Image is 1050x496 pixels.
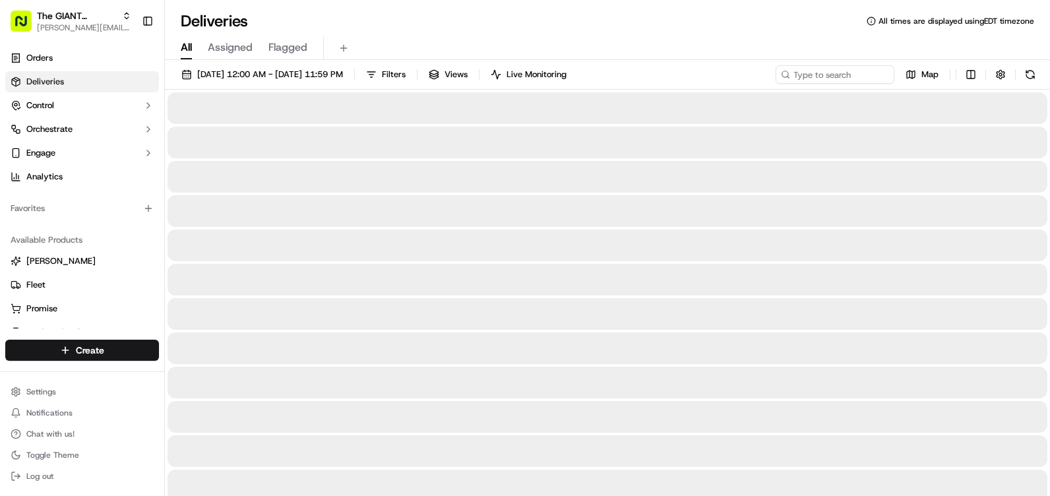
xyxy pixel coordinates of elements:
[11,303,154,315] a: Promise
[5,274,159,295] button: Fleet
[5,71,159,92] a: Deliveries
[37,22,131,33] button: [PERSON_NAME][EMAIL_ADDRESS][PERSON_NAME][DOMAIN_NAME]
[423,65,474,84] button: Views
[879,16,1034,26] span: All times are displayed using EDT timezone
[5,383,159,401] button: Settings
[5,322,159,343] button: Product Catalog
[5,230,159,251] div: Available Products
[5,340,159,361] button: Create
[507,69,567,80] span: Live Monitoring
[181,40,192,55] span: All
[485,65,572,84] button: Live Monitoring
[26,171,63,183] span: Analytics
[26,147,55,159] span: Engage
[268,40,307,55] span: Flagged
[26,429,75,439] span: Chat with us!
[26,52,53,64] span: Orders
[37,9,117,22] button: The GIANT Company
[26,279,46,291] span: Fleet
[26,255,96,267] span: [PERSON_NAME]
[921,69,939,80] span: Map
[5,404,159,422] button: Notifications
[5,425,159,443] button: Chat with us!
[445,69,468,80] span: Views
[208,40,253,55] span: Assigned
[76,344,104,357] span: Create
[26,387,56,397] span: Settings
[26,450,79,460] span: Toggle Theme
[26,326,90,338] span: Product Catalog
[197,69,343,80] span: [DATE] 12:00 AM - [DATE] 11:59 PM
[5,142,159,164] button: Engage
[26,303,57,315] span: Promise
[11,279,154,291] a: Fleet
[5,251,159,272] button: [PERSON_NAME]
[776,65,894,84] input: Type to search
[26,76,64,88] span: Deliveries
[5,47,159,69] a: Orders
[11,326,154,338] a: Product Catalog
[26,408,73,418] span: Notifications
[26,123,73,135] span: Orchestrate
[5,95,159,116] button: Control
[5,5,137,37] button: The GIANT Company[PERSON_NAME][EMAIL_ADDRESS][PERSON_NAME][DOMAIN_NAME]
[5,166,159,187] a: Analytics
[360,65,412,84] button: Filters
[175,65,349,84] button: [DATE] 12:00 AM - [DATE] 11:59 PM
[900,65,944,84] button: Map
[181,11,248,32] h1: Deliveries
[26,471,53,481] span: Log out
[5,467,159,485] button: Log out
[5,446,159,464] button: Toggle Theme
[5,298,159,319] button: Promise
[26,100,54,111] span: Control
[1021,65,1039,84] button: Refresh
[11,255,154,267] a: [PERSON_NAME]
[382,69,406,80] span: Filters
[5,198,159,219] div: Favorites
[5,119,159,140] button: Orchestrate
